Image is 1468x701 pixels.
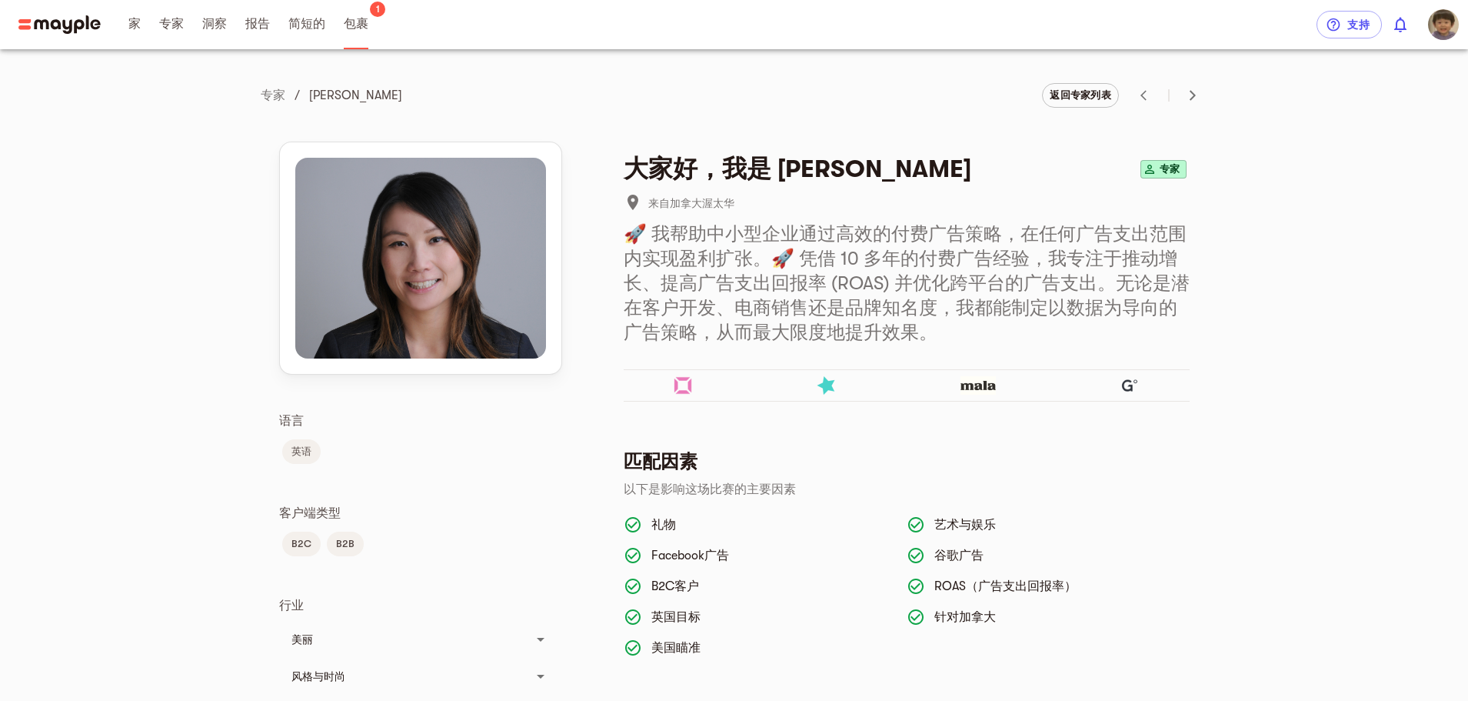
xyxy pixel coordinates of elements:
[279,506,341,520] font: 客户端类型
[934,549,984,562] font: 谷歌广告
[767,376,886,395] div: 终身粉丝
[159,17,184,31] font: 专家
[624,451,697,472] font: 匹配因素
[1382,6,1419,43] button: 显示 0 条新通知
[279,414,304,428] font: 语言
[1042,83,1119,108] button: 返回专家列表
[261,88,285,102] a: 专家
[291,446,311,457] font: 英语
[651,641,701,655] font: 美国瞄准
[291,670,345,683] font: 风格与时尚
[624,155,971,183] font: 大家好，我是 [PERSON_NAME]
[291,538,311,549] font: B2C
[934,579,1077,593] font: ROAS（广告支出回报率）
[376,4,380,15] font: 1
[1428,9,1459,40] img: xq0JCOV1TgOF2L1G3ym1
[344,17,368,31] font: 包裹
[1160,163,1180,175] font: 专家
[651,549,729,562] font: Facebook广告
[651,518,676,532] font: 礼物
[336,538,355,549] font: B2B
[624,482,796,496] font: 以下是影响这场比赛的主要因素
[1070,376,1190,395] div: 戈兹尼
[1317,11,1382,38] button: 支持
[651,579,699,593] font: B2C客户
[1050,89,1111,101] font: 返回专家列表
[648,197,734,209] font: 来自加拿大渥太华
[1347,18,1370,31] font: 支持
[279,658,562,695] div: 风格与时尚
[279,621,562,658] div: 美丽
[309,88,402,102] font: [PERSON_NAME]
[288,17,325,31] font: 简短的
[128,17,141,31] font: 家
[934,610,996,624] font: 针对加拿大
[245,17,270,31] font: 报告
[624,376,743,395] div: LCD商店
[202,17,227,31] font: 洞察
[934,518,996,532] font: 艺术与娱乐
[295,88,300,102] font: /
[291,633,313,646] font: 美丽
[18,15,101,34] img: 主徽标
[624,223,1190,343] font: 🚀 我帮助中小型企业通过高效的付费广告策略，在任何广告支出范围内实现盈利扩张。🚀 凭借 10 多年的付费广告经验，我专注于推动增长、提高广告支出回报率 (ROAS) 并优化跨平台的广告支出。无论...
[910,376,1046,395] div: 玛拉品牌
[651,610,701,624] font: 英国目标
[279,599,304,613] font: 行业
